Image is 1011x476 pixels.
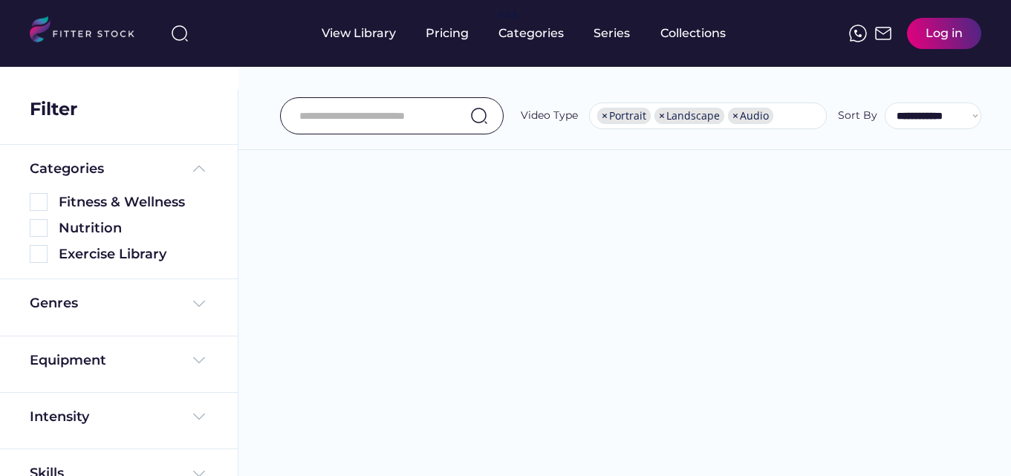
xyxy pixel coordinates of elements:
img: search-normal%203.svg [171,25,189,42]
li: Landscape [654,108,724,124]
img: Frame%20%285%29.svg [190,160,208,177]
li: Audio [728,108,773,124]
span: × [659,111,665,121]
div: Fitness & Wellness [59,193,208,212]
div: Exercise Library [59,245,208,264]
img: LOGO.svg [30,16,147,47]
img: Rectangle%205126.svg [30,245,48,263]
span: × [602,111,608,121]
img: meteor-icons_whatsapp%20%281%29.svg [849,25,867,42]
div: Categories [30,160,104,178]
img: Frame%20%284%29.svg [190,408,208,426]
div: Sort By [838,108,877,123]
img: search-normal.svg [470,107,488,125]
div: Genres [30,294,78,313]
img: Frame%2051.svg [874,25,892,42]
img: Rectangle%205126.svg [30,193,48,211]
img: Rectangle%205126.svg [30,219,48,237]
img: Frame%20%284%29.svg [190,295,208,313]
img: Frame%20%284%29.svg [190,351,208,369]
div: View Library [322,25,396,42]
li: Portrait [597,108,651,124]
div: fvck [498,7,518,22]
div: Categories [498,25,564,42]
div: Log in [926,25,963,42]
div: Nutrition [59,219,208,238]
div: Filter [30,97,77,122]
div: Collections [660,25,726,42]
span: × [732,111,738,121]
div: Equipment [30,351,106,370]
div: Intensity [30,408,89,426]
div: Video Type [521,108,578,123]
div: Pricing [426,25,469,42]
div: Series [594,25,631,42]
